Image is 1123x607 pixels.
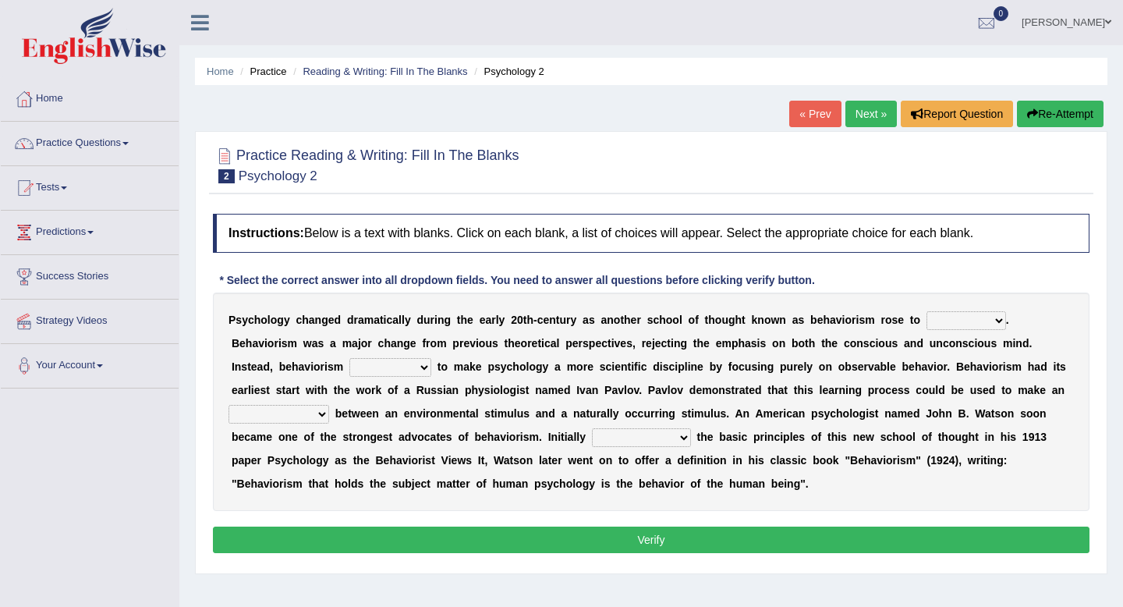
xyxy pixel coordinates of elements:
b: h [508,337,515,350]
b: e [703,337,710,350]
b: s [891,337,898,350]
b: p [589,337,596,350]
b: r [321,360,324,373]
b: u [721,314,728,326]
b: o [271,314,278,326]
b: i [974,337,977,350]
b: o [521,337,528,350]
b: t [523,314,527,326]
b: i [1012,337,1015,350]
b: o [672,314,679,326]
b: i [671,337,674,350]
b: v [836,314,842,326]
b: e [463,337,469,350]
b: i [638,360,641,373]
b: k [752,314,758,326]
b: c [844,337,850,350]
b: a [792,314,799,326]
b: a [391,337,397,350]
b: c [507,360,513,373]
b: l [267,314,271,326]
b: r [491,314,495,326]
b: h [708,314,715,326]
b: a [257,360,264,373]
b: r [353,314,357,326]
b: t [742,314,746,326]
b: a [463,360,469,373]
b: g [403,337,410,350]
b: l [496,314,499,326]
b: e [655,337,661,350]
b: s [962,337,969,350]
b: d [416,314,423,326]
b: e [646,337,652,350]
b: h [825,337,832,350]
b: a [600,314,607,326]
b: e [898,314,904,326]
b: a [551,337,557,350]
b: r [459,337,463,350]
b: e [817,314,824,326]
b: a [745,337,751,350]
b: m [288,337,297,350]
b: l [526,360,529,373]
b: s [647,314,654,326]
b: s [600,360,606,373]
b: t [380,314,384,326]
b: b [279,360,286,373]
button: Re-Attempt [1017,101,1104,127]
b: t [667,337,671,350]
b: o [576,360,583,373]
b: m [437,337,446,350]
b: e [328,314,335,326]
b: s [891,314,898,326]
b: o [977,337,984,350]
b: h [738,337,745,350]
b: a [309,314,315,326]
b: o [529,360,536,373]
b: r [426,337,430,350]
b: i [856,314,859,326]
b: y [501,360,507,373]
b: h [624,314,631,326]
b: c [669,360,675,373]
b: e [615,360,621,373]
b: m [721,337,731,350]
b: p [487,360,494,373]
b: s [859,314,865,326]
b: f [695,314,699,326]
b: c [661,337,668,350]
b: o [689,314,696,326]
b: g [536,360,543,373]
b: - [533,314,537,326]
b: e [543,314,549,326]
b: o [878,337,885,350]
b: n [315,314,322,326]
b: r [852,314,856,326]
b: r [527,337,531,350]
b: s [317,337,324,350]
b: , [632,337,636,350]
b: e [251,360,257,373]
b: c [537,314,544,326]
b: a [312,337,318,350]
b: o [799,337,806,350]
b: r [579,337,583,350]
b: t [247,360,251,373]
b: i [278,337,282,350]
b: u [559,314,566,326]
b: a [830,314,836,326]
b: f [634,360,638,373]
b: c [969,337,975,350]
b: h [254,314,261,326]
b: n [1015,337,1022,350]
b: v [304,360,310,373]
b: i [384,314,387,326]
b: o [430,337,438,350]
b: u [984,337,991,350]
b: n [910,337,917,350]
b: b [810,314,817,326]
b: o [666,314,673,326]
b: 2 [511,314,517,326]
b: l [399,314,402,326]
